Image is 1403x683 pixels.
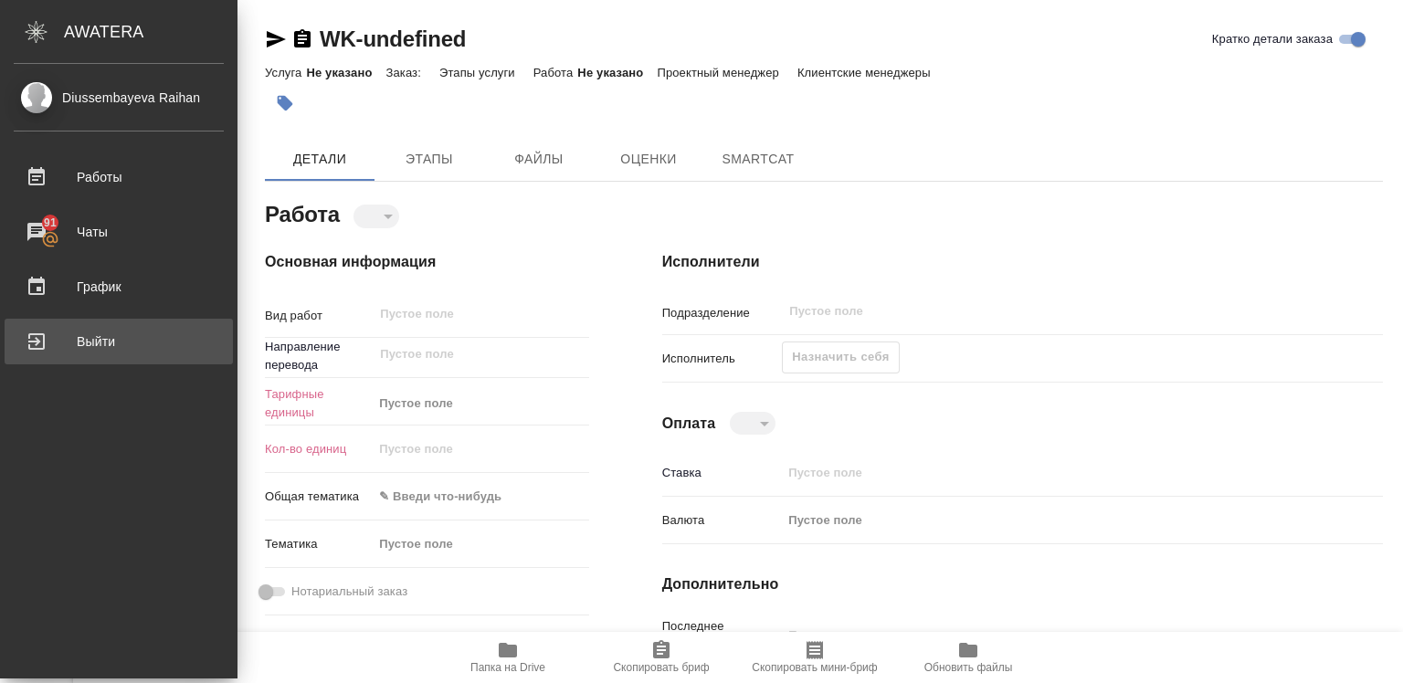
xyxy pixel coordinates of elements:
h4: Оплата [662,413,716,435]
input: Пустое поле [782,623,1323,649]
div: Выйти [14,328,224,355]
a: Выйти [5,319,233,364]
button: Добавить тэг [265,83,305,123]
div: ​ [730,412,775,435]
p: Подразделение [662,304,783,322]
span: Обновить файлы [924,661,1013,674]
div: График [14,273,224,300]
p: Валюта [662,511,783,530]
p: Вид работ [265,307,373,325]
h2: Работа [265,196,340,229]
p: Работа [533,66,578,79]
div: ​ [353,205,399,227]
p: Клиентские менеджеры [797,66,935,79]
input: Пустое поле [787,300,1280,322]
p: Исполнитель [662,350,783,368]
a: График [5,264,233,310]
span: 91 [33,214,68,232]
p: Тарифные единицы [265,385,373,422]
span: Кратко детали заказа [1212,30,1333,48]
div: Пустое поле [379,394,566,413]
div: Пустое поле [373,529,588,560]
span: SmartCat [714,148,802,171]
p: Направление перевода [265,338,373,374]
h4: Основная информация [265,251,589,273]
p: Ставка [662,464,783,482]
p: Проектный менеджер [657,66,783,79]
div: ✎ Введи что-нибудь [379,488,566,506]
p: Кол-во единиц [265,440,373,458]
div: AWATERA [64,14,237,50]
button: Скопировать мини-бриф [738,632,891,683]
p: Услуга [265,66,306,79]
span: Папка на Drive [470,661,545,674]
p: Тематика [265,535,373,553]
p: Общая тематика [265,488,373,506]
div: Работы [14,163,224,191]
h4: Дополнительно [662,573,1383,595]
a: Работы [5,154,233,200]
input: Пустое поле [782,459,1323,486]
span: Скопировать бриф [613,661,709,674]
span: Этапы [385,148,473,171]
p: Последнее изменение [662,617,783,654]
button: Папка на Drive [431,632,585,683]
span: Нотариальный заказ [291,583,407,601]
span: Оценки [605,148,692,171]
div: ✎ Введи что-нибудь [373,481,588,512]
a: 91Чаты [5,209,233,255]
div: Diussembayeva Raihan [14,88,224,108]
div: Пустое поле [782,505,1323,536]
button: Обновить файлы [891,632,1045,683]
span: Детали [276,148,364,171]
span: Скопировать мини-бриф [752,661,877,674]
span: Файлы [495,148,583,171]
button: Скопировать бриф [585,632,738,683]
div: Пустое поле [379,535,566,553]
div: Пустое поле [788,511,1301,530]
input: Пустое поле [373,436,588,462]
div: Пустое поле [373,388,588,419]
h4: Исполнители [662,251,1383,273]
p: Этапы услуги [439,66,520,79]
p: Не указано [306,66,385,79]
p: Не указано [577,66,657,79]
button: Скопировать ссылку для ЯМессенджера [265,28,287,50]
div: Чаты [14,218,224,246]
p: Заказ: [385,66,425,79]
a: WK-undefined [320,26,466,51]
input: Пустое поле [378,343,545,365]
button: Скопировать ссылку [291,28,313,50]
